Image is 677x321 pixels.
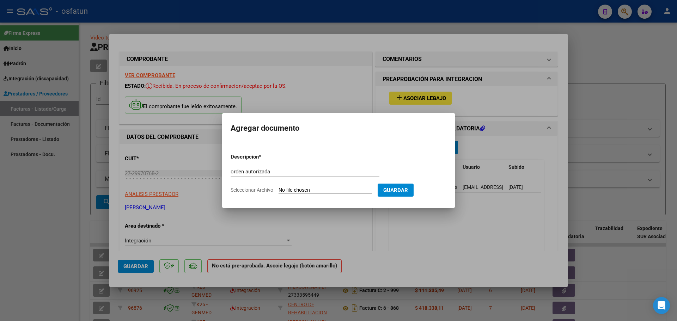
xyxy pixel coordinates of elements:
[383,187,408,193] span: Guardar
[231,153,295,161] p: Descripcion
[231,187,273,193] span: Seleccionar Archivo
[378,184,414,197] button: Guardar
[653,297,670,314] div: Open Intercom Messenger
[231,122,446,135] h2: Agregar documento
